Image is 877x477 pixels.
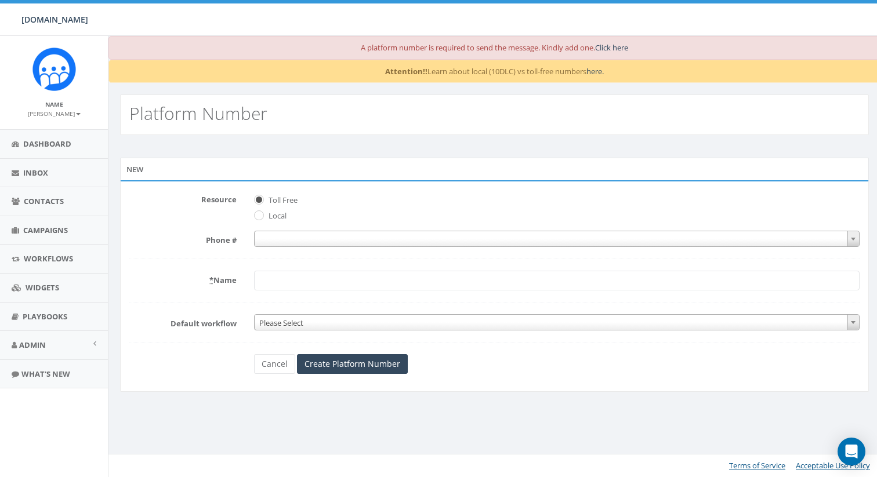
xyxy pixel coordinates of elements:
[266,210,287,222] label: Local
[385,66,427,77] strong: Attention!!
[254,354,295,374] a: Cancel
[254,314,860,330] span: Please Select
[266,195,298,206] label: Toll Free
[26,282,59,293] span: Widgets
[129,104,267,123] h2: Platform Number
[21,369,70,379] span: What's New
[28,108,81,118] a: [PERSON_NAME]
[45,100,63,108] small: Name
[121,231,245,246] label: Phone #
[586,66,604,77] a: here.
[24,253,73,264] span: Workflows
[120,158,869,181] div: New
[121,190,245,205] label: Resource
[23,139,71,149] span: Dashboard
[297,354,408,374] input: Create Platform Number
[23,168,48,178] span: Inbox
[729,460,785,471] a: Terms of Service
[23,311,67,322] span: Playbooks
[121,271,245,286] label: Name
[595,42,628,53] a: Click here
[24,196,64,206] span: Contacts
[255,315,859,331] span: Please Select
[19,340,46,350] span: Admin
[21,14,88,25] span: [DOMAIN_NAME]
[23,225,68,235] span: Campaigns
[121,314,245,329] label: Default workflow
[796,460,870,471] a: Acceptable Use Policy
[28,110,81,118] small: [PERSON_NAME]
[838,438,865,465] div: Open Intercom Messenger
[32,48,76,91] img: Rally_Corp_Icon.png
[209,275,213,285] abbr: required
